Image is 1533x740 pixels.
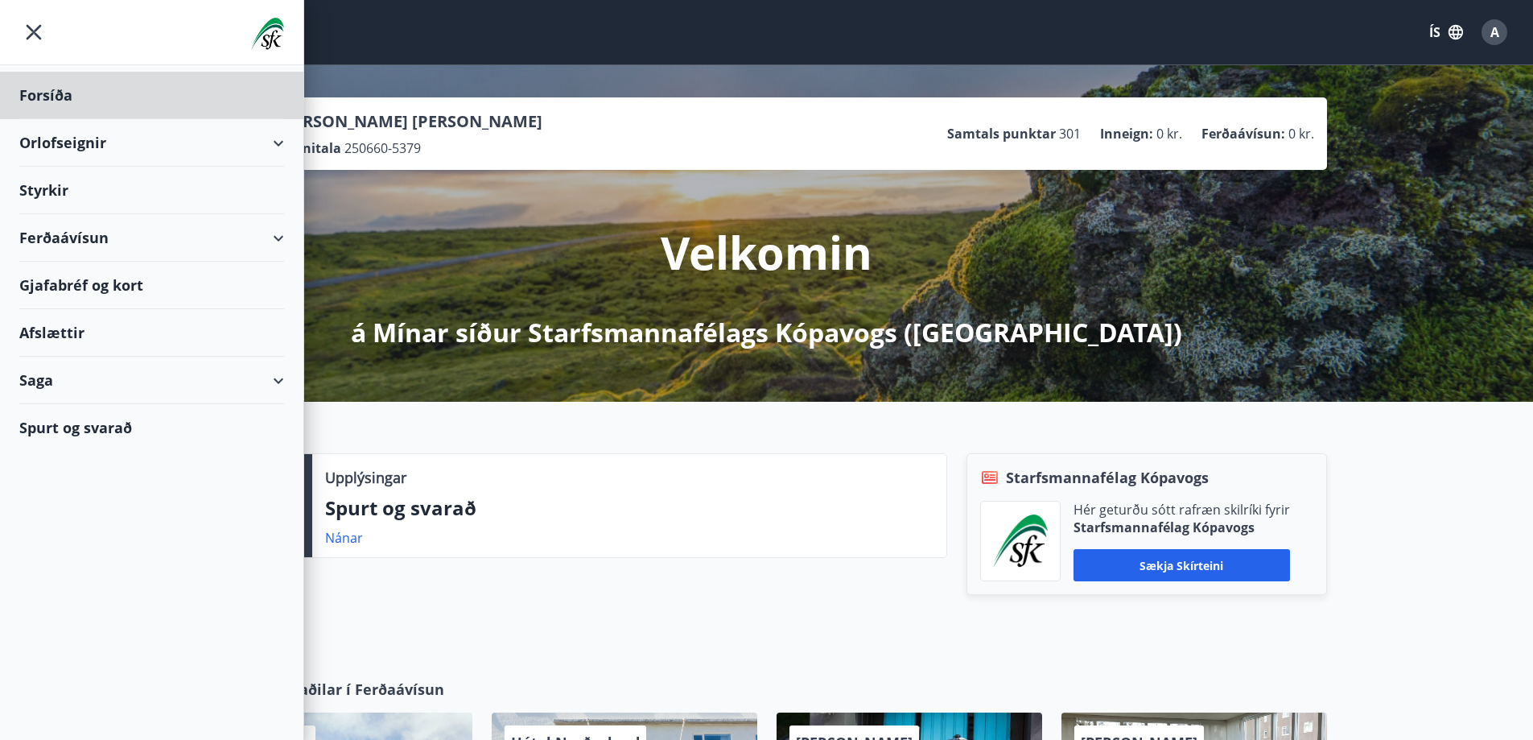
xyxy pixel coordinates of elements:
p: Spurt og svarað [325,494,933,522]
p: á Mínar síður Starfsmannafélags Kópavogs ([GEOGRAPHIC_DATA]) [351,315,1182,350]
p: Inneign : [1100,125,1153,143]
span: 0 kr. [1156,125,1182,143]
img: x5MjQkxwhnYn6YREZUTEa9Q4KsBUeQdWGts9Dj4O.png [993,515,1048,568]
p: Hér geturðu sótt rafræn skilríki fyrir [1074,501,1290,519]
p: Samtals punktar [947,125,1056,143]
span: 250660-5379 [344,139,421,157]
div: Spurt og svarað [19,404,284,451]
p: Ferðaávísun : [1201,125,1285,143]
button: menu [19,18,48,47]
button: A [1475,13,1514,52]
span: 301 [1059,125,1081,143]
p: Starfsmannafélag Kópavogs [1074,519,1290,536]
div: Forsíða [19,72,284,119]
p: Kennitala [278,139,341,157]
p: [PERSON_NAME] [PERSON_NAME] [278,110,542,133]
span: Samstarfsaðilar í Ferðaávísun [226,679,444,700]
img: union_logo [251,18,284,50]
div: Orlofseignir [19,119,284,167]
a: Nánar [325,529,363,547]
div: Afslættir [19,309,284,357]
div: Gjafabréf og kort [19,262,284,309]
div: Saga [19,357,284,404]
span: 0 kr. [1288,125,1314,143]
div: Styrkir [19,167,284,214]
button: ÍS [1420,18,1472,47]
div: Ferðaávísun [19,214,284,262]
p: Upplýsingar [325,467,406,488]
span: Starfsmannafélag Kópavogs [1006,467,1209,488]
span: A [1490,23,1499,41]
p: Velkomin [661,221,872,283]
button: Sækja skírteini [1074,549,1290,581]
